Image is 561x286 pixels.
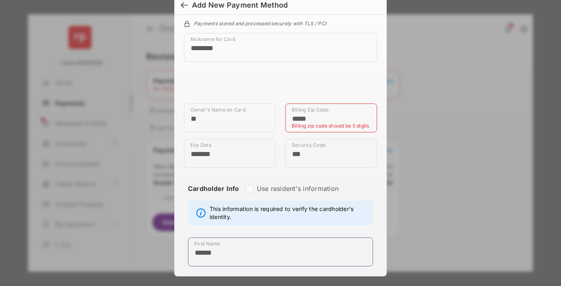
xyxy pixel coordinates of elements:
div: Payments stored and processed securely with TLS / PCI [184,19,377,26]
label: Use resident's information [257,185,339,193]
span: This information is required to verify the cardholder's identity. [210,205,369,221]
strong: Cardholder Info [188,185,239,207]
div: Add New Payment Method [192,1,288,10]
iframe: Credit card field [184,68,377,103]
